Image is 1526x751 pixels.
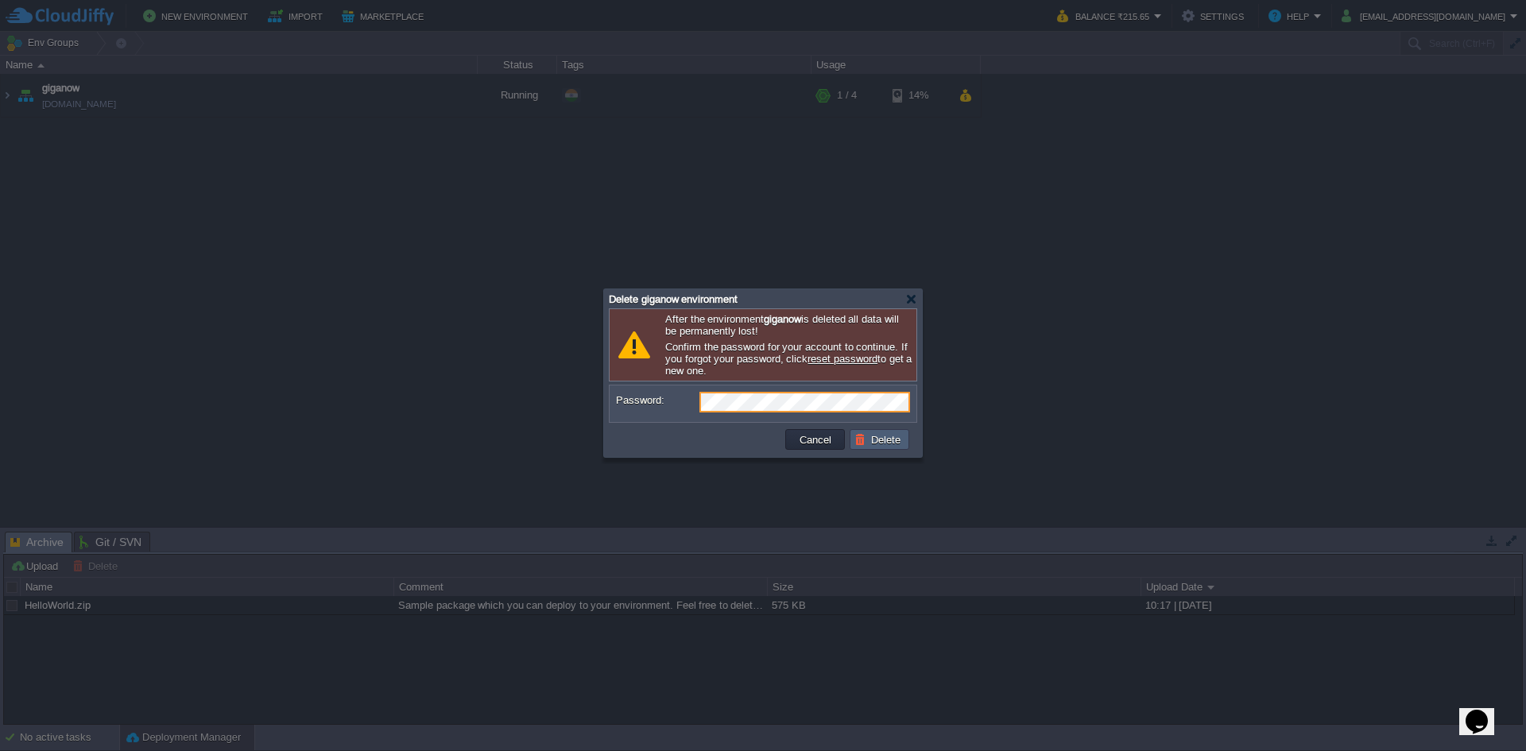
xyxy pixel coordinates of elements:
[1459,687,1510,735] iframe: chat widget
[854,432,905,447] button: Delete
[665,313,912,337] p: After the environment is deleted all data will be permanently lost!
[616,392,698,408] label: Password:
[808,353,877,365] a: reset password
[764,313,801,325] b: giganow
[609,293,738,305] span: Delete giganow environment
[795,432,836,447] button: Cancel
[665,341,912,377] p: Confirm the password for your account to continue. If you forgot your password, click to get a ne...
